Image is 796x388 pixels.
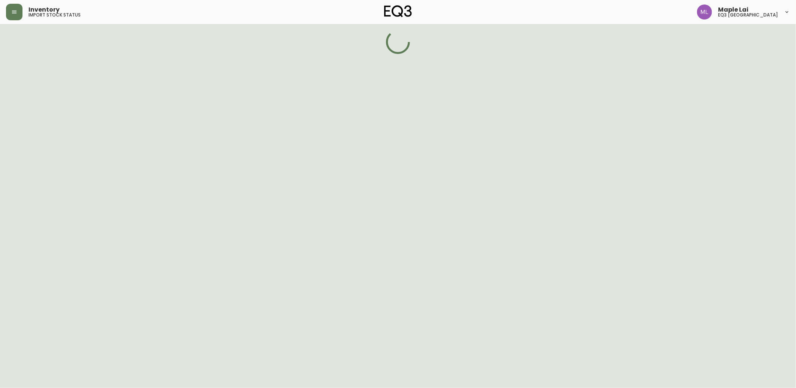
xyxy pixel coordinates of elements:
img: 61e28cffcf8cc9f4e300d877dd684943 [697,4,712,19]
span: Inventory [28,7,60,13]
h5: eq3 [GEOGRAPHIC_DATA] [718,13,778,17]
img: logo [384,5,412,17]
h5: import stock status [28,13,81,17]
span: Maple Lai [718,7,748,13]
